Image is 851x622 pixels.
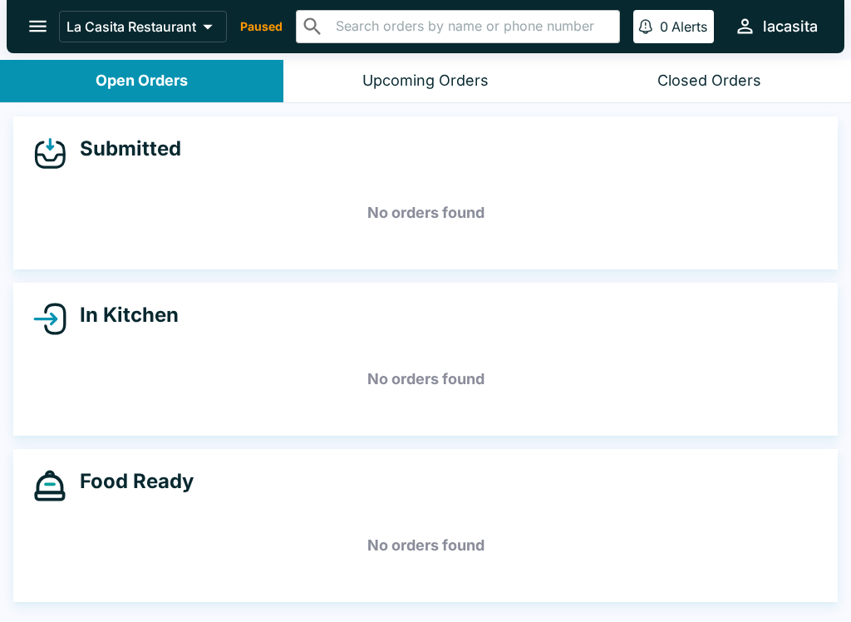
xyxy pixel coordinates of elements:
p: Paused [240,18,283,35]
h5: No orders found [33,349,818,409]
p: La Casita Restaurant [66,18,196,35]
button: lacasita [727,8,824,44]
h5: No orders found [33,183,818,243]
div: Open Orders [96,72,188,91]
div: lacasita [763,17,818,37]
h4: In Kitchen [66,303,179,328]
p: Alerts [671,18,707,35]
h4: Food Ready [66,469,194,494]
div: Upcoming Orders [362,72,489,91]
input: Search orders by name or phone number [331,15,612,38]
h4: Submitted [66,136,181,161]
div: Closed Orders [657,72,761,91]
h5: No orders found [33,516,818,575]
button: La Casita Restaurant [59,11,227,42]
button: open drawer [17,5,59,47]
p: 0 [660,18,668,35]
